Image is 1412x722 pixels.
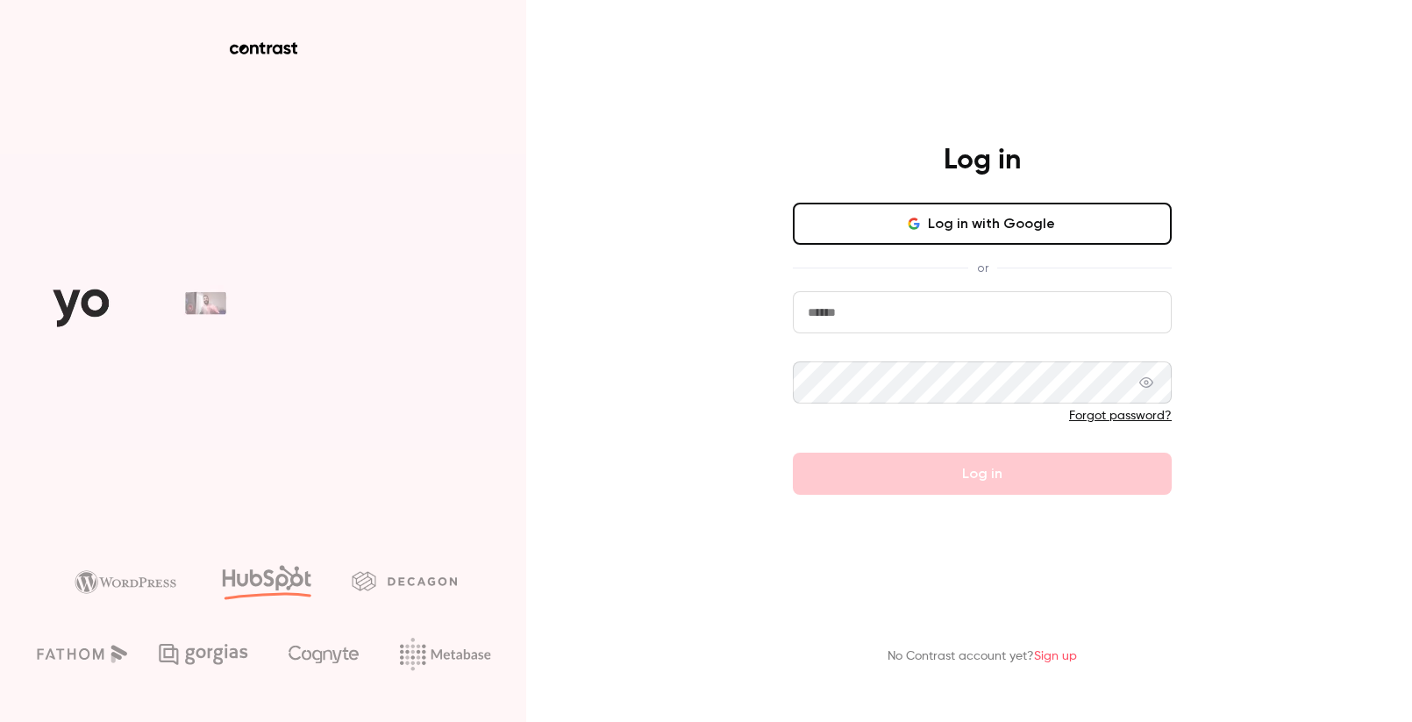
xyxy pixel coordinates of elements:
span: or [968,259,997,277]
img: decagon [352,571,457,590]
a: Forgot password? [1069,410,1172,422]
button: Log in with Google [793,203,1172,245]
p: No Contrast account yet? [888,647,1077,666]
a: Sign up [1034,650,1077,662]
h4: Log in [944,143,1021,178]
